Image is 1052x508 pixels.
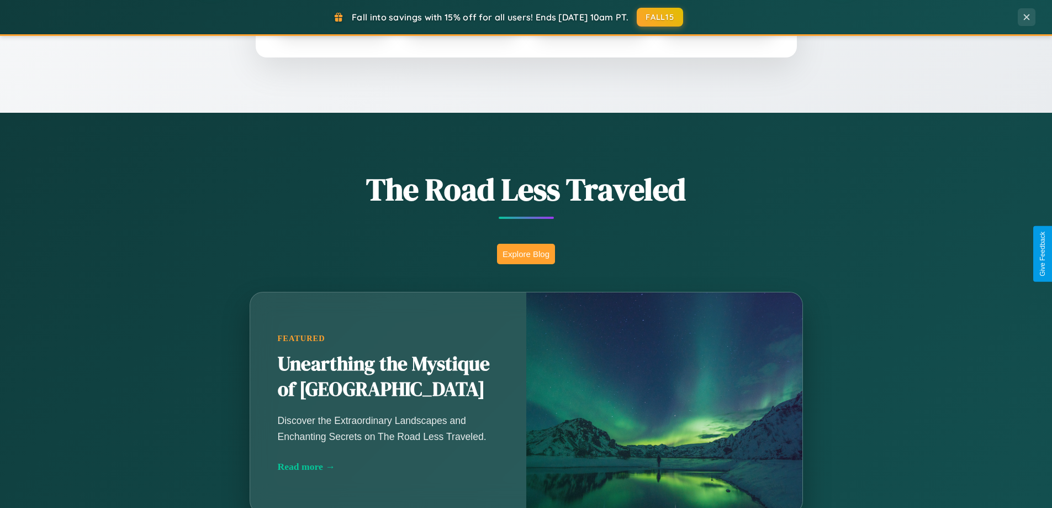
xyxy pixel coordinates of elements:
div: Read more → [278,461,499,473]
span: Fall into savings with 15% off for all users! Ends [DATE] 10am PT. [352,12,628,23]
div: Featured [278,334,499,343]
h1: The Road Less Traveled [195,168,858,211]
p: Discover the Extraordinary Landscapes and Enchanting Secrets on The Road Less Traveled. [278,413,499,444]
button: Explore Blog [497,244,555,264]
div: Give Feedback [1039,232,1046,276]
button: FALL15 [637,8,683,27]
h2: Unearthing the Mystique of [GEOGRAPHIC_DATA] [278,352,499,402]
